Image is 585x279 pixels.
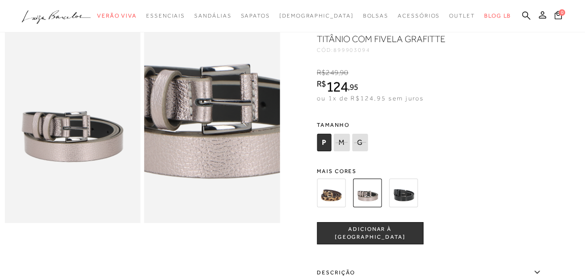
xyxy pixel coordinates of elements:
i: R$ [317,68,326,77]
span: Mais cores [317,168,548,174]
span: Sandálias [194,12,231,19]
span: 90 [340,68,348,77]
button: ADICIONAR À [GEOGRAPHIC_DATA] [317,222,423,244]
span: Bolsas [363,12,388,19]
a: categoryNavScreenReaderText [97,7,137,25]
span: ADICIONAR À [GEOGRAPHIC_DATA] [317,225,423,242]
span: P [317,134,331,151]
a: noSubCategoriesText [279,7,354,25]
span: Sapatos [240,12,270,19]
img: CINTO FINO EM COURO METALIZADO TITÂNIO COM FIVELA GRAFITTE [353,179,382,207]
i: , [348,83,358,91]
span: Outlet [449,12,475,19]
span: BLOG LB [484,12,511,19]
div: CÓD: [317,47,502,53]
a: categoryNavScreenReaderText [240,7,270,25]
a: categoryNavScreenReaderText [449,7,475,25]
span: 0 [559,9,565,16]
img: CINTO FINO EM COURO ANIMAL PRINT GUEPARDO [317,179,345,207]
span: G [352,134,368,151]
span: 899903094 [333,47,370,53]
span: Tamanho [317,118,370,132]
a: BLOG LB [484,7,511,25]
span: Acessórios [398,12,440,19]
span: Verão Viva [97,12,137,19]
img: image [5,19,141,223]
span: ou 1x de R$124,95 sem juros [317,94,424,102]
a: categoryNavScreenReaderText [363,7,388,25]
span: 249 [326,68,338,77]
span: 95 [350,82,358,92]
img: CINTO FINO EM VERNIZ PRETO COM FIVELA GRAFITTE [389,179,418,207]
i: , [339,68,349,77]
a: categoryNavScreenReaderText [194,7,231,25]
a: categoryNavScreenReaderText [146,7,185,25]
button: 0 [552,10,565,23]
span: [DEMOGRAPHIC_DATA] [279,12,354,19]
span: 124 [326,78,348,95]
img: image [144,19,280,223]
a: categoryNavScreenReaderText [398,7,440,25]
h1: CINTO FINO EM COURO METALIZADO TITÂNIO COM FIVELA GRAFITTE [317,19,490,45]
i: R$ [317,80,326,88]
span: M [333,134,350,151]
span: Essenciais [146,12,185,19]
